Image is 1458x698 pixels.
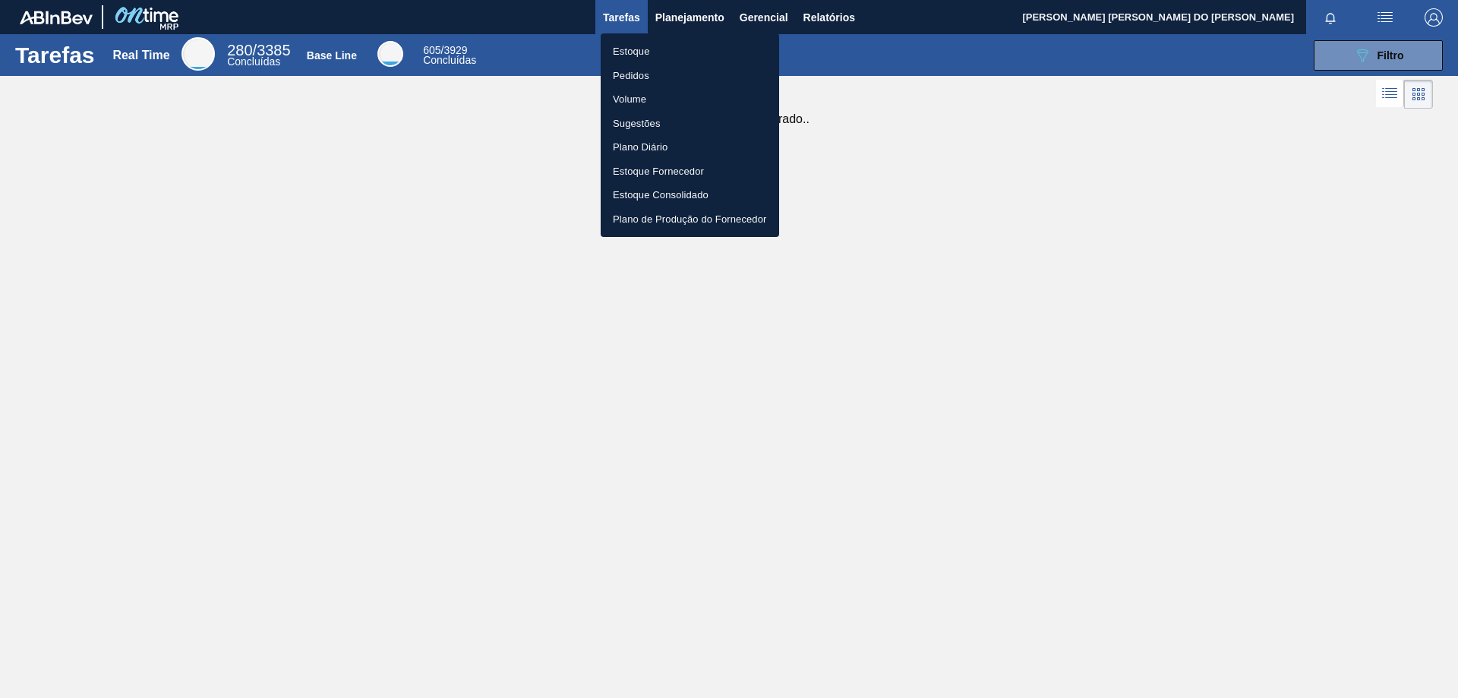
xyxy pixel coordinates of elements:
a: Sugestões [601,112,779,136]
a: Estoque Fornecedor [601,159,779,184]
a: Plano Diário [601,135,779,159]
a: Pedidos [601,64,779,88]
a: Estoque Consolidado [601,183,779,207]
a: Volume [601,87,779,112]
a: Plano de Produção do Fornecedor [601,207,779,232]
a: Estoque [601,39,779,64]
